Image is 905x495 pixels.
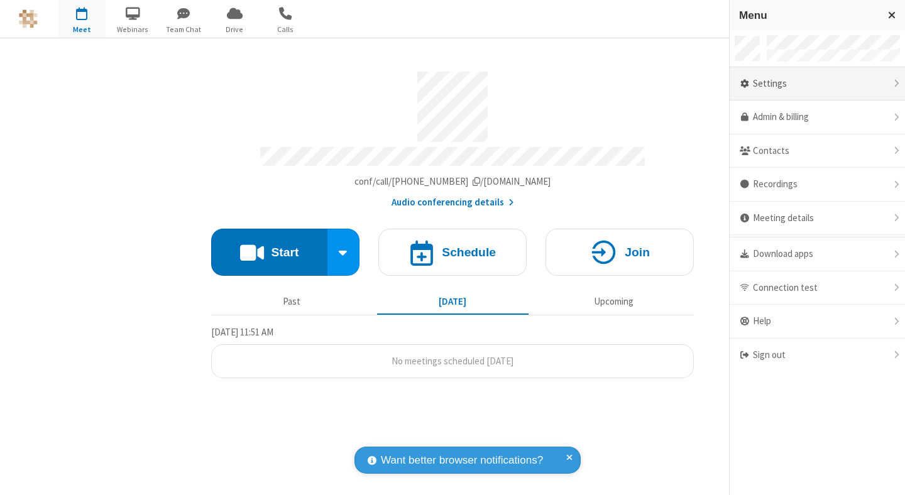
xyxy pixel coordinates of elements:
[160,24,207,35] span: Team Chat
[538,290,689,313] button: Upcoming
[392,355,513,367] span: No meetings scheduled [DATE]
[730,339,905,372] div: Sign out
[211,325,694,379] section: Today's Meetings
[730,305,905,339] div: Help
[730,168,905,202] div: Recordings
[378,229,527,276] button: Schedule
[262,24,309,35] span: Calls
[730,134,905,168] div: Contacts
[354,175,551,187] span: Copy my meeting room link
[381,452,543,469] span: Want better browser notifications?
[377,290,529,313] button: [DATE]
[730,271,905,305] div: Connection test
[730,202,905,236] div: Meeting details
[211,326,273,338] span: [DATE] 11:51 AM
[442,246,496,258] h4: Schedule
[109,24,156,35] span: Webinars
[216,290,368,313] button: Past
[271,246,299,258] h4: Start
[354,175,551,189] button: Copy my meeting room linkCopy my meeting room link
[625,246,650,258] h4: Join
[19,9,38,28] img: QA Selenium DO NOT DELETE OR CHANGE
[392,195,514,210] button: Audio conferencing details
[58,24,106,35] span: Meet
[739,9,877,21] h3: Menu
[730,67,905,101] div: Settings
[211,62,694,210] section: Account details
[730,101,905,134] a: Admin & billing
[211,229,327,276] button: Start
[730,237,905,271] div: Download apps
[546,229,694,276] button: Join
[327,229,360,276] div: Start conference options
[211,24,258,35] span: Drive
